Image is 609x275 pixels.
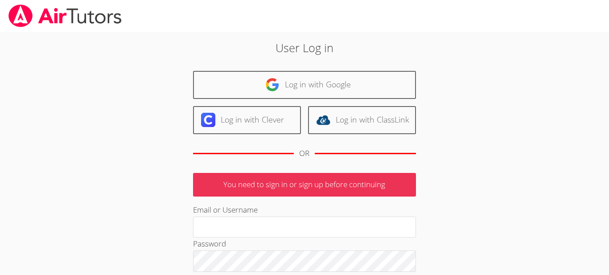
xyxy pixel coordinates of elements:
img: airtutors_banner-c4298cdbf04f3fff15de1276eac7730deb9818008684d7c2e4769d2f7ddbe033.png [8,4,123,27]
img: classlink-logo-d6bb404cc1216ec64c9a2012d9dc4662098be43eaf13dc465df04b49fa7ab582.svg [316,113,330,127]
div: OR [299,147,309,160]
img: google-logo-50288ca7cdecda66e5e0955fdab243c47b7ad437acaf1139b6f446037453330a.svg [265,78,280,92]
a: Log in with Clever [193,106,301,134]
a: Log in with Google [193,71,416,99]
img: clever-logo-6eab21bc6e7a338710f1a6ff85c0baf02591cd810cc4098c63d3a4b26e2feb20.svg [201,113,215,127]
h2: User Log in [140,39,469,56]
label: Email or Username [193,205,258,215]
a: Log in with ClassLink [308,106,416,134]
label: Password [193,238,226,249]
p: You need to sign in or sign up before continuing [193,173,416,197]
